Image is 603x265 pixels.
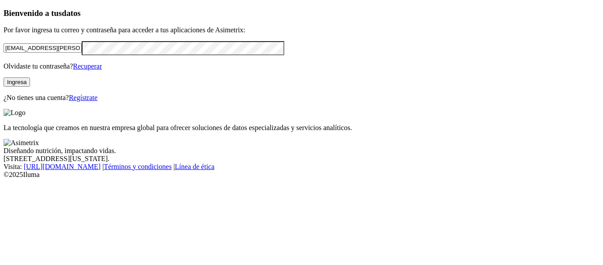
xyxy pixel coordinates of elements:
p: La tecnología que creamos en nuestra empresa global para ofrecer soluciones de datos especializad... [4,124,599,132]
p: Olvidaste tu contraseña? [4,62,599,70]
p: ¿No tienes una cuenta? [4,94,599,102]
a: Línea de ética [175,163,215,170]
div: © 2025 Iluma [4,171,599,179]
span: datos [62,8,81,18]
img: Asimetrix [4,139,39,147]
img: Logo [4,109,26,117]
input: Tu correo [4,43,82,53]
a: [URL][DOMAIN_NAME] [24,163,101,170]
a: Regístrate [69,94,98,101]
h3: Bienvenido a tus [4,8,599,18]
button: Ingresa [4,77,30,87]
div: Diseñando nutrición, impactando vidas. [4,147,599,155]
div: Visita : | | [4,163,599,171]
div: [STREET_ADDRESS][US_STATE]. [4,155,599,163]
a: Recuperar [73,62,102,70]
p: Por favor ingresa tu correo y contraseña para acceder a tus aplicaciones de Asimetrix: [4,26,599,34]
a: Términos y condiciones [104,163,172,170]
